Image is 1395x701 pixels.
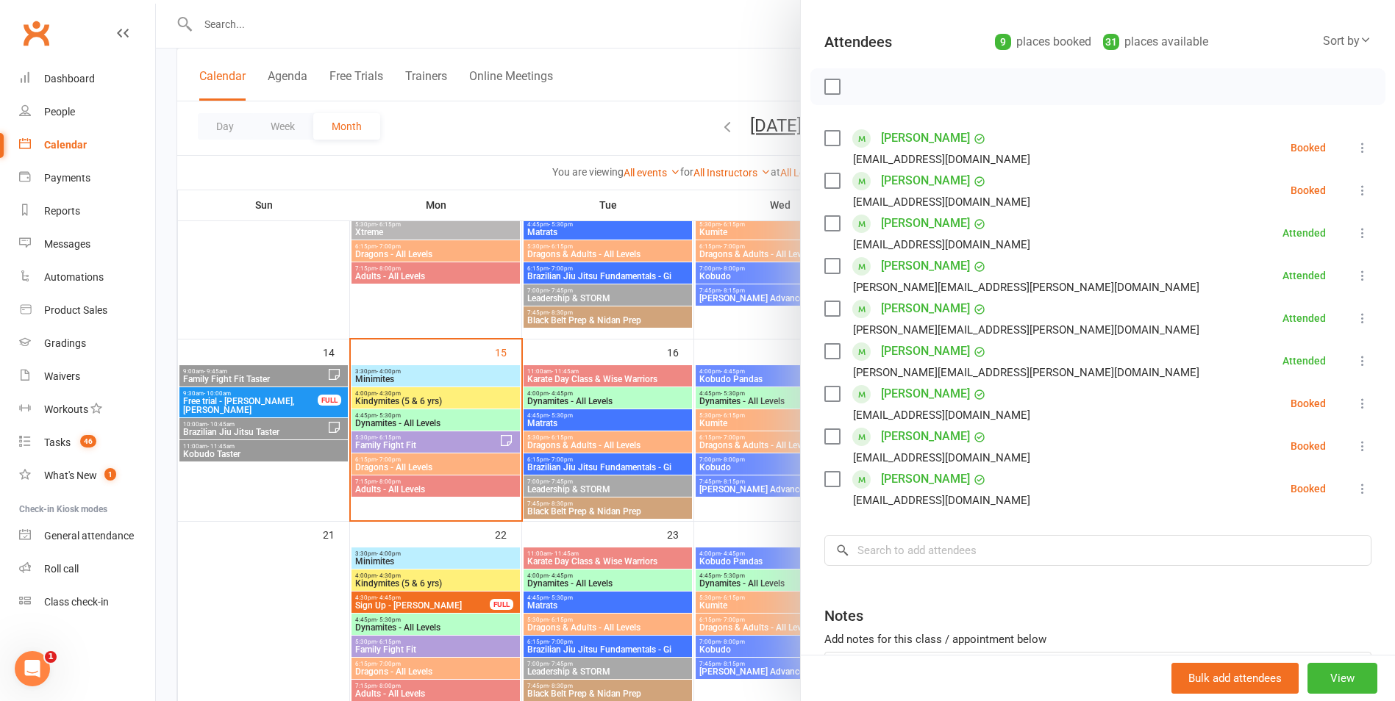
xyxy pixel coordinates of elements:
[19,294,155,327] a: Product Sales
[44,73,95,85] div: Dashboard
[853,363,1199,382] div: [PERSON_NAME][EMAIL_ADDRESS][PERSON_NAME][DOMAIN_NAME]
[45,651,57,663] span: 1
[19,520,155,553] a: General attendance kiosk mode
[995,32,1091,52] div: places booked
[19,426,155,459] a: Tasks 46
[44,337,86,349] div: Gradings
[44,238,90,250] div: Messages
[1282,356,1326,366] div: Attended
[19,228,155,261] a: Messages
[19,96,155,129] a: People
[853,193,1030,212] div: [EMAIL_ADDRESS][DOMAIN_NAME]
[881,297,970,320] a: [PERSON_NAME]
[995,34,1011,50] div: 9
[1291,398,1326,409] div: Booked
[1291,483,1326,494] div: Booked
[1171,663,1299,694] button: Bulk add attendees
[19,129,155,162] a: Calendar
[1103,34,1119,50] div: 31
[80,435,96,447] span: 46
[824,605,863,626] div: Notes
[19,62,155,96] a: Dashboard
[44,106,75,118] div: People
[18,15,54,51] a: Clubworx
[853,448,1030,467] div: [EMAIL_ADDRESS][DOMAIN_NAME]
[881,126,970,150] a: [PERSON_NAME]
[44,596,109,608] div: Class check-in
[44,172,90,184] div: Payments
[44,530,134,542] div: General attendance
[1103,32,1208,52] div: places available
[881,254,970,278] a: [PERSON_NAME]
[104,468,116,481] span: 1
[824,32,892,52] div: Attendees
[853,406,1030,425] div: [EMAIL_ADDRESS][DOMAIN_NAME]
[881,425,970,448] a: [PERSON_NAME]
[19,393,155,426] a: Workouts
[19,195,155,228] a: Reports
[44,436,71,448] div: Tasks
[44,139,87,151] div: Calendar
[44,271,104,283] div: Automations
[853,235,1030,254] div: [EMAIL_ADDRESS][DOMAIN_NAME]
[1282,313,1326,323] div: Attended
[1307,663,1377,694] button: View
[1323,32,1371,51] div: Sort by
[881,382,970,406] a: [PERSON_NAME]
[44,370,80,382] div: Waivers
[881,212,970,235] a: [PERSON_NAME]
[44,403,88,415] div: Workouts
[1291,441,1326,451] div: Booked
[881,169,970,193] a: [PERSON_NAME]
[19,459,155,492] a: What's New1
[19,586,155,619] a: Class kiosk mode
[824,535,1371,566] input: Search to add attendees
[19,327,155,360] a: Gradings
[19,261,155,294] a: Automations
[1291,143,1326,153] div: Booked
[44,470,97,481] div: What's New
[881,467,970,491] a: [PERSON_NAME]
[44,563,79,575] div: Roll call
[1282,228,1326,238] div: Attended
[853,320,1199,339] div: [PERSON_NAME][EMAIL_ADDRESS][PERSON_NAME][DOMAIN_NAME]
[853,278,1199,297] div: [PERSON_NAME][EMAIL_ADDRESS][PERSON_NAME][DOMAIN_NAME]
[853,150,1030,169] div: [EMAIL_ADDRESS][DOMAIN_NAME]
[1282,270,1326,281] div: Attended
[824,630,1371,648] div: Add notes for this class / appointment below
[1291,185,1326,195] div: Booked
[853,491,1030,510] div: [EMAIL_ADDRESS][DOMAIN_NAME]
[19,553,155,586] a: Roll call
[881,339,970,363] a: [PERSON_NAME]
[19,360,155,393] a: Waivers
[19,162,155,195] a: Payments
[15,651,50,686] iframe: Intercom live chat
[44,205,80,217] div: Reports
[44,304,107,316] div: Product Sales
